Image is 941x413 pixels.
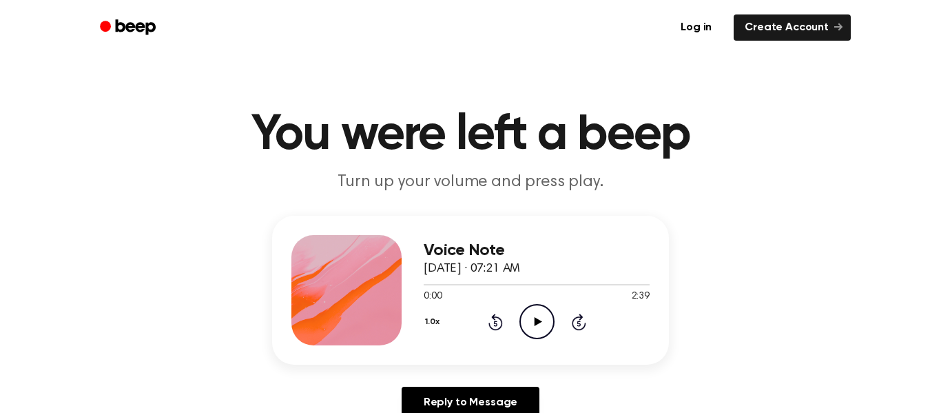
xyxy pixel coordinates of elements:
a: Log in [667,12,725,43]
p: Turn up your volume and press play. [206,171,735,194]
h1: You were left a beep [118,110,823,160]
span: 0:00 [424,290,442,304]
a: Create Account [734,14,851,41]
h3: Voice Note [424,241,650,260]
a: Beep [90,14,168,41]
span: 2:39 [632,290,650,304]
button: 1.0x [424,310,444,334]
span: [DATE] · 07:21 AM [424,263,520,275]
